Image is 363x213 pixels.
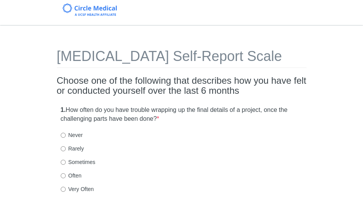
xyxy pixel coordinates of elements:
strong: 1. [61,106,66,113]
input: Rarely [61,146,66,151]
input: Sometimes [61,160,66,165]
label: How often do you have trouble wrapping up the final details of a project, once the challenging pa... [61,106,303,123]
img: Circle Medical Logo [63,3,117,16]
input: Often [61,173,66,178]
h2: Choose one of the following that describes how you have felt or conducted yourself over the last ... [57,76,307,96]
label: Often [61,172,82,179]
h1: [MEDICAL_DATA] Self-Report Scale [57,49,307,68]
label: Rarely [61,145,84,152]
input: Never [61,133,66,138]
label: Never [61,131,83,139]
input: Very Often [61,187,66,192]
label: Sometimes [61,158,95,166]
label: Very Often [61,185,94,193]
